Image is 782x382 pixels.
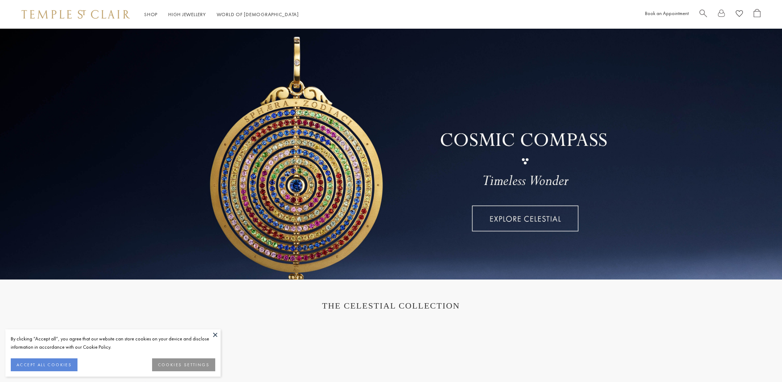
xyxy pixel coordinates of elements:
nav: Main navigation [144,10,299,19]
a: Book an Appointment [645,10,689,16]
a: Search [699,9,707,20]
a: ShopShop [144,11,157,18]
img: Temple St. Clair [22,10,130,19]
h1: THE CELESTIAL COLLECTION [29,301,753,311]
a: World of [DEMOGRAPHIC_DATA]World of [DEMOGRAPHIC_DATA] [217,11,299,18]
a: View Wishlist [736,9,743,20]
div: By clicking “Accept all”, you agree that our website can store cookies on your device and disclos... [11,335,215,351]
button: COOKIES SETTINGS [152,358,215,371]
a: High JewelleryHigh Jewellery [168,11,206,18]
button: ACCEPT ALL COOKIES [11,358,77,371]
a: Open Shopping Bag [754,9,760,20]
